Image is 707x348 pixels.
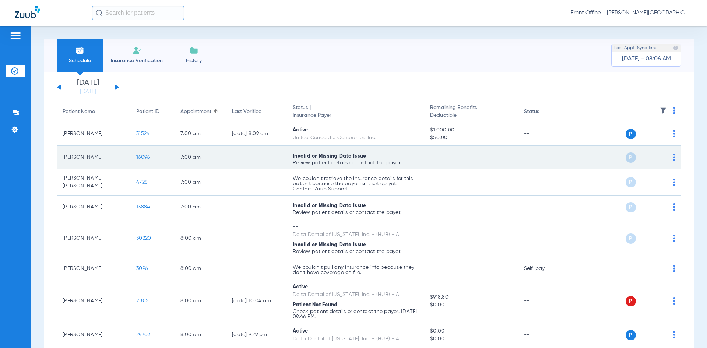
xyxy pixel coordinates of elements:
div: Active [293,283,418,291]
td: 8:00 AM [175,323,226,347]
td: 7:00 AM [175,122,226,146]
p: Check patient details or contact the payer. [DATE] 09:46 PM. [293,309,418,319]
th: Status [518,102,568,122]
td: [PERSON_NAME] [57,122,130,146]
iframe: Chat Widget [670,313,707,348]
td: -- [226,169,287,196]
td: [PERSON_NAME] [57,323,130,347]
p: We couldn’t retrieve the insurance details for this patient because the payer isn’t set up yet. C... [293,176,418,191]
input: Search for patients [92,6,184,20]
td: 7:00 AM [175,196,226,219]
td: [PERSON_NAME] [57,279,130,323]
td: -- [226,258,287,279]
img: last sync help info [673,45,678,50]
span: Deductible [430,112,512,119]
span: P [626,296,636,306]
div: Appointment [180,108,211,116]
div: Active [293,126,418,134]
td: -- [518,323,568,347]
span: $50.00 [430,134,512,142]
span: Front Office - [PERSON_NAME][GEOGRAPHIC_DATA] Dental Care [571,9,692,17]
td: -- [226,219,287,258]
div: Delta Dental of [US_STATE], Inc. - (HUB) - AI [293,291,418,299]
span: 21815 [136,298,149,303]
span: $1,000.00 [430,126,512,134]
td: -- [518,122,568,146]
span: $0.00 [430,327,512,335]
div: United Concordia Companies, Inc. [293,134,418,142]
td: 8:00 AM [175,219,226,258]
span: $0.00 [430,335,512,343]
td: [PERSON_NAME] [57,146,130,169]
div: Last Verified [232,108,281,116]
span: 30220 [136,236,151,241]
li: [DATE] [66,79,110,95]
div: Delta Dental of [US_STATE], Inc. - (HUB) - AI [293,231,418,239]
span: $0.00 [430,301,512,309]
img: group-dot-blue.svg [673,154,675,161]
div: Appointment [180,108,220,116]
span: Schedule [62,57,97,64]
span: Insurance Verification [108,57,165,64]
span: Invalid or Missing Data Issue [293,203,366,208]
p: Review patient details or contact the payer. [293,210,418,215]
span: Last Appt. Sync Time: [614,44,658,52]
img: Schedule [75,46,84,55]
span: P [626,330,636,340]
img: group-dot-blue.svg [673,179,675,186]
span: Patient Not Found [293,302,337,307]
p: Review patient details or contact the payer. [293,249,418,254]
img: group-dot-blue.svg [673,297,675,305]
td: -- [226,196,287,219]
td: [DATE] 8:09 AM [226,122,287,146]
td: 8:00 AM [175,279,226,323]
img: group-dot-blue.svg [673,107,675,114]
div: Patient Name [63,108,124,116]
span: [DATE] - 08:06 AM [622,55,671,63]
span: Invalid or Missing Data Issue [293,242,366,247]
span: -- [430,236,436,241]
div: Active [293,327,418,335]
img: group-dot-blue.svg [673,130,675,137]
td: -- [518,279,568,323]
td: -- [518,219,568,258]
span: 4728 [136,180,148,185]
td: [PERSON_NAME] [57,219,130,258]
span: History [176,57,211,64]
span: -- [430,180,436,185]
td: -- [518,146,568,169]
td: [DATE] 10:04 AM [226,279,287,323]
td: 7:00 AM [175,146,226,169]
img: Manual Insurance Verification [133,46,141,55]
th: Status | [287,102,424,122]
td: -- [518,169,568,196]
img: hamburger-icon [10,31,21,40]
div: Patient ID [136,108,159,116]
td: [PERSON_NAME] [PERSON_NAME] [57,169,130,196]
img: filter.svg [659,107,667,114]
span: $918.80 [430,293,512,301]
th: Remaining Benefits | [424,102,518,122]
td: [PERSON_NAME] [57,196,130,219]
td: Self-pay [518,258,568,279]
span: P [626,152,636,163]
img: Zuub Logo [15,6,40,18]
span: 29703 [136,332,150,337]
span: Invalid or Missing Data Issue [293,154,366,159]
span: P [626,202,636,212]
div: Patient Name [63,108,95,116]
div: Delta Dental of [US_STATE], Inc. - (HUB) - AI [293,335,418,343]
span: P [626,129,636,139]
td: 7:00 AM [175,169,226,196]
div: Last Verified [232,108,262,116]
td: -- [518,196,568,219]
span: Insurance Payer [293,112,418,119]
td: -- [226,146,287,169]
td: 8:00 AM [175,258,226,279]
span: 3096 [136,266,148,271]
img: group-dot-blue.svg [673,265,675,272]
span: P [626,233,636,244]
span: -- [430,155,436,160]
td: [DATE] 9:29 PM [226,323,287,347]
